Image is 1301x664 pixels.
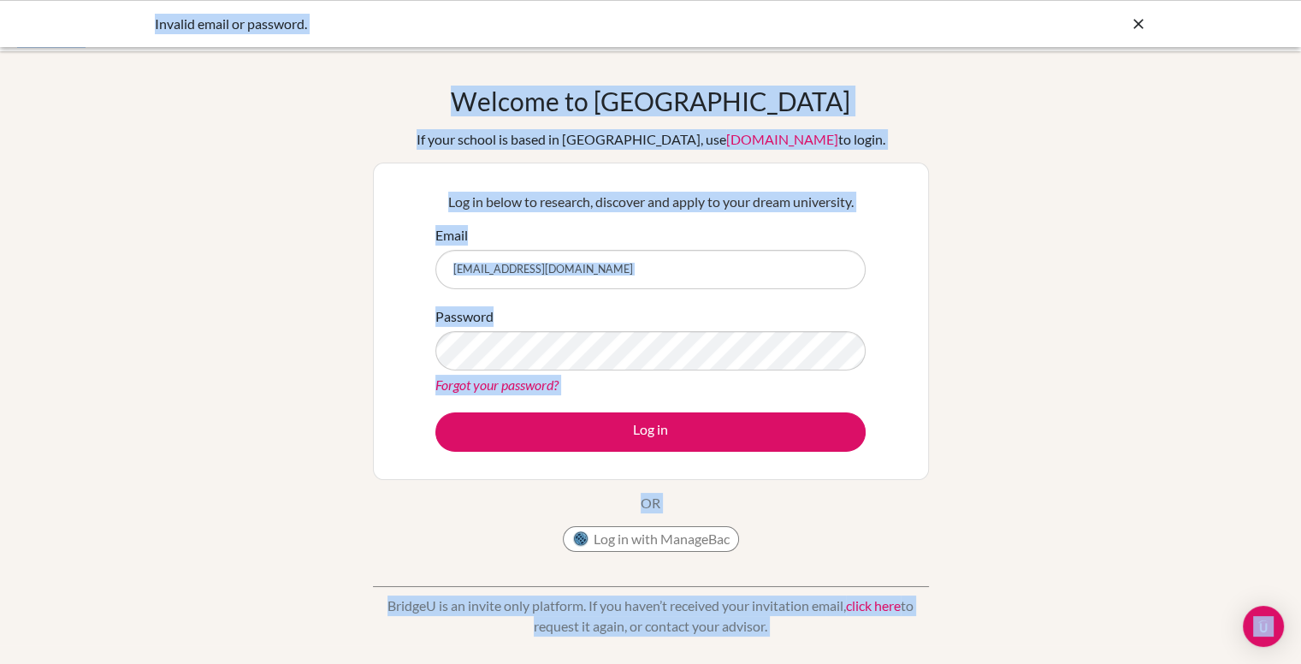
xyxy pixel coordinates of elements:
p: BridgeU is an invite only platform. If you haven’t received your invitation email, to request it ... [373,596,929,637]
a: Forgot your password? [435,376,559,393]
div: Open Intercom Messenger [1243,606,1284,647]
button: Log in with ManageBac [563,526,739,552]
div: If your school is based in [GEOGRAPHIC_DATA], use to login. [417,129,885,150]
a: [DOMAIN_NAME] [726,131,838,147]
label: Email [435,225,468,246]
a: click here [846,597,901,614]
label: Password [435,306,494,327]
p: Log in below to research, discover and apply to your dream university. [435,192,866,212]
div: Invalid email or password. [155,14,890,34]
button: Log in [435,412,866,452]
h1: Welcome to [GEOGRAPHIC_DATA] [451,86,850,116]
p: OR [641,493,660,513]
